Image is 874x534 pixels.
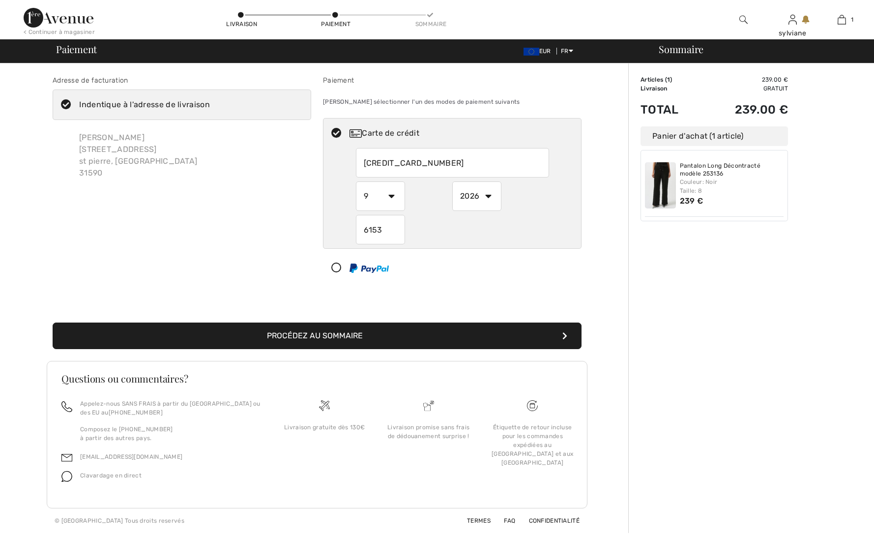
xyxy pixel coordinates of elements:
a: FAQ [492,517,515,524]
img: Livraison gratuite dès 130&#8364; [527,400,538,411]
span: 1 [851,15,853,24]
img: recherche [739,14,748,26]
a: Pantalon Long Décontracté modèle 253136 [680,162,784,178]
td: Gratuit [702,84,788,93]
h3: Questions ou commentaires? [61,374,573,384]
img: call [61,401,72,412]
td: Total [641,93,702,126]
img: email [61,452,72,463]
div: Indentique à l'adresse de livraison [79,99,210,111]
a: Termes [455,517,491,524]
a: 1 [817,14,866,26]
a: [EMAIL_ADDRESS][DOMAIN_NAME] [80,453,182,460]
td: 239.00 € [702,93,788,126]
span: Paiement [56,44,97,54]
td: 239.00 € [702,75,788,84]
div: sylviane [768,28,816,38]
img: Pantalon Long Décontracté modèle 253136 [645,162,676,208]
img: Livraison promise sans frais de dédouanement surprise&nbsp;! [423,400,434,411]
a: [PHONE_NUMBER] [109,409,163,416]
td: Livraison [641,84,702,93]
img: chat [61,471,72,482]
span: 1 [667,76,670,83]
a: Se connecter [788,15,797,24]
img: Euro [524,48,539,56]
input: CVD [356,215,405,244]
span: Clavardage en direct [80,472,142,479]
div: [PERSON_NAME] [STREET_ADDRESS] st pierre, [GEOGRAPHIC_DATA] 31590 [71,124,205,187]
div: Livraison gratuite dès 130€ [280,423,369,432]
div: © [GEOGRAPHIC_DATA] Tous droits reservés [55,516,184,525]
p: Appelez-nous SANS FRAIS à partir du [GEOGRAPHIC_DATA] ou des EU au [80,399,261,417]
div: Couleur: Noir Taille: 8 [680,178,784,195]
img: PayPal [350,264,389,273]
div: Adresse de facturation [53,75,311,86]
div: Sommaire [647,44,868,54]
button: Procédez au sommaire [53,323,582,349]
div: Paiement [321,20,350,29]
div: Livraison [226,20,256,29]
img: Carte de crédit [350,129,362,138]
div: Paiement [323,75,582,86]
div: Livraison promise sans frais de dédouanement surprise ! [384,423,473,441]
input: Numéro de la carte [356,148,549,178]
span: 239 € [680,196,703,206]
img: Livraison gratuite dès 130&#8364; [319,400,330,411]
img: 1ère Avenue [24,8,93,28]
div: < Continuer à magasiner [24,28,95,36]
img: Mes infos [788,14,797,26]
div: Panier d'achat (1 article) [641,126,788,146]
a: Confidentialité [517,517,580,524]
div: Sommaire [415,20,445,29]
div: Étiquette de retour incluse pour les commandes expédiées au [GEOGRAPHIC_DATA] et aux [GEOGRAPHIC_... [488,423,577,467]
td: Articles ( ) [641,75,702,84]
span: EUR [524,48,555,55]
div: [PERSON_NAME] sélectionner l'un des modes de paiement suivants [323,89,582,114]
img: Mon panier [838,14,846,26]
div: Carte de crédit [350,127,575,139]
p: Composez le [PHONE_NUMBER] à partir des autres pays. [80,425,261,443]
span: FR [561,48,573,55]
